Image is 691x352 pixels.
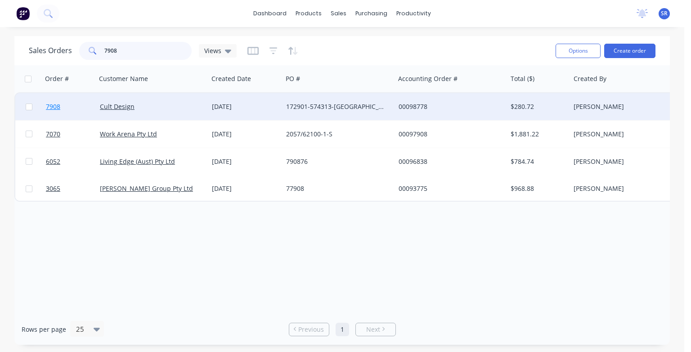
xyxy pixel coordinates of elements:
a: 7070 [46,121,100,148]
div: products [291,7,326,20]
div: [PERSON_NAME] [574,157,673,166]
div: purchasing [351,7,392,20]
div: Customer Name [99,74,148,83]
a: Page 1 is your current page [336,323,349,336]
a: 3065 [46,175,100,202]
div: 00096838 [399,157,498,166]
img: Factory [16,7,30,20]
a: [PERSON_NAME] Group Pty Ltd [100,184,193,193]
a: dashboard [249,7,291,20]
div: [DATE] [212,157,279,166]
span: Previous [298,325,324,334]
span: Next [366,325,380,334]
div: 2057/62100-1-S [286,130,386,139]
div: Order # [45,74,69,83]
span: 7070 [46,130,60,139]
a: Next page [356,325,395,334]
div: $968.88 [511,184,563,193]
input: Search... [104,42,192,60]
span: Views [204,46,221,55]
ul: Pagination [285,323,399,336]
a: Work Arena Pty Ltd [100,130,157,138]
div: [DATE] [212,184,279,193]
div: [PERSON_NAME] [574,184,673,193]
a: 6052 [46,148,100,175]
span: SR [661,9,668,18]
div: 00098778 [399,102,498,111]
h1: Sales Orders [29,46,72,55]
div: Total ($) [511,74,534,83]
span: 7908 [46,102,60,111]
div: [DATE] [212,102,279,111]
button: Options [556,44,601,58]
div: Created Date [211,74,251,83]
div: [PERSON_NAME] [574,130,673,139]
div: 172901-574313-[GEOGRAPHIC_DATA] [286,102,386,111]
div: 790876 [286,157,386,166]
span: 3065 [46,184,60,193]
a: Cult Design [100,102,135,111]
div: $784.74 [511,157,563,166]
div: Accounting Order # [398,74,458,83]
span: Rows per page [22,325,66,334]
a: Previous page [289,325,329,334]
div: [PERSON_NAME] [574,102,673,111]
div: Created By [574,74,606,83]
button: Create order [604,44,655,58]
div: 77908 [286,184,386,193]
div: sales [326,7,351,20]
a: 7908 [46,93,100,120]
div: [DATE] [212,130,279,139]
div: productivity [392,7,435,20]
div: 00097908 [399,130,498,139]
div: $280.72 [511,102,563,111]
div: $1,881.22 [511,130,563,139]
div: PO # [286,74,300,83]
a: Living Edge (Aust) Pty Ltd [100,157,175,166]
span: 6052 [46,157,60,166]
div: 00093775 [399,184,498,193]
